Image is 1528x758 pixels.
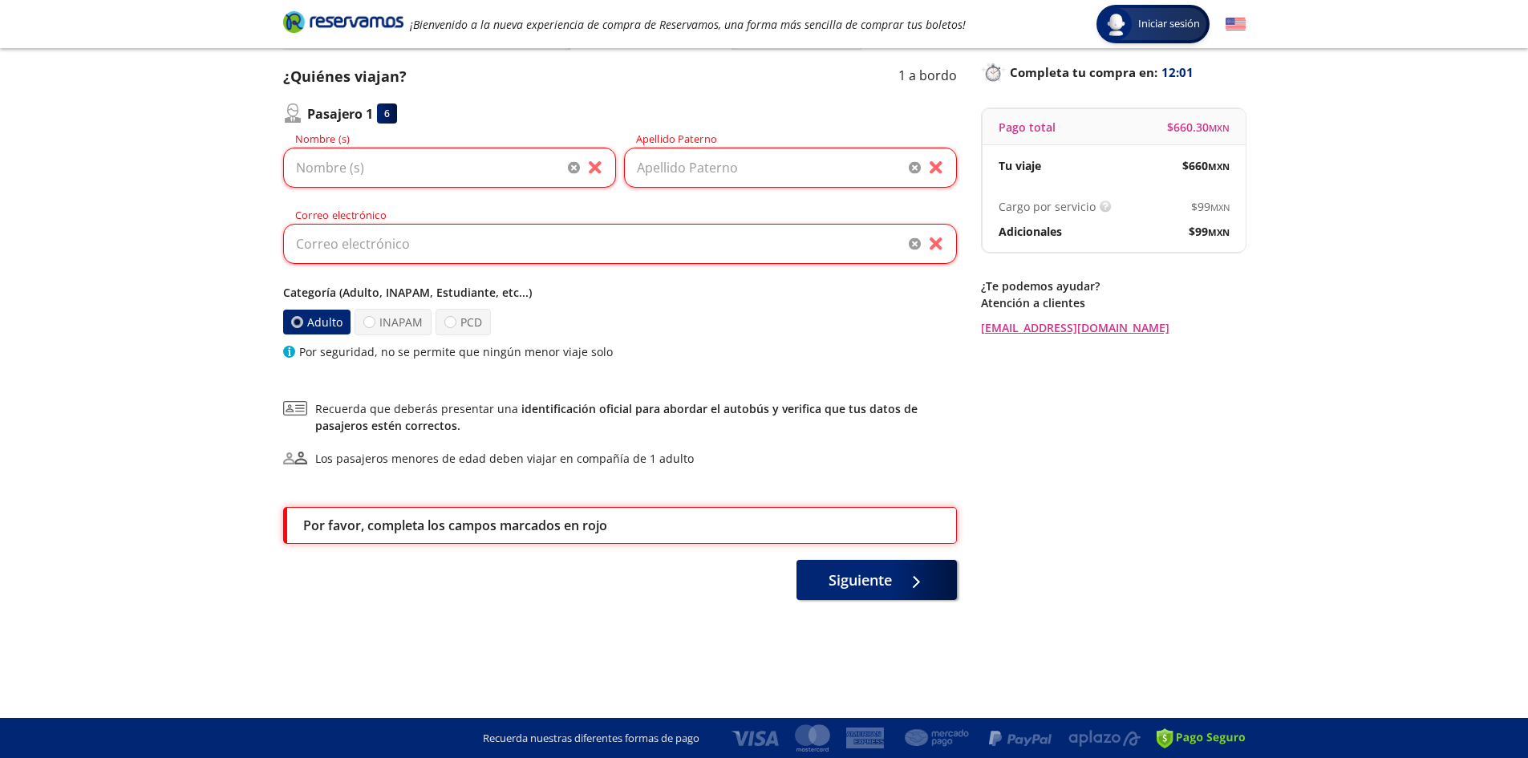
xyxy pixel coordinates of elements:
[981,319,1246,336] a: [EMAIL_ADDRESS][DOMAIN_NAME]
[796,560,957,600] button: Siguiente
[999,119,1056,136] p: Pago total
[483,731,699,747] p: Recuerda nuestras diferentes formas de pago
[999,223,1062,240] p: Adicionales
[355,309,432,335] label: INAPAM
[283,10,403,34] i: Brand Logo
[898,66,957,87] p: 1 a bordo
[283,224,957,264] input: Correo electrónico
[1209,122,1230,134] small: MXN
[1210,201,1230,213] small: MXN
[283,10,403,39] a: Brand Logo
[1191,198,1230,215] span: $ 99
[624,148,957,188] input: Apellido Paterno
[999,157,1041,174] p: Tu viaje
[1208,226,1230,238] small: MXN
[410,17,966,32] em: ¡Bienvenido a la nueva experiencia de compra de Reservamos, una forma más sencilla de comprar tus...
[315,450,694,467] div: Los pasajeros menores de edad deben viajar en compañía de 1 adulto
[981,61,1246,83] p: Completa tu compra en :
[283,310,351,334] label: Adulto
[307,104,373,124] p: Pasajero 1
[829,570,892,591] span: Siguiente
[1161,63,1194,82] span: 12:01
[1167,119,1230,136] span: $ 660.30
[303,516,607,535] p: Por favor, completa los campos marcados en rojo
[299,343,613,360] p: Por seguridad, no se permite que ningún menor viaje solo
[283,66,407,87] p: ¿Quiénes viajan?
[315,400,957,434] span: Recuerda que deberás presentar una
[1189,223,1230,240] span: $ 99
[1208,160,1230,172] small: MXN
[283,148,616,188] input: Nombre (s)
[981,278,1246,294] p: ¿Te podemos ayudar?
[1132,16,1206,32] span: Iniciar sesión
[377,103,397,124] div: 6
[436,309,491,335] label: PCD
[315,401,918,433] a: identificación oficial para abordar el autobús y verifica que tus datos de pasajeros estén correc...
[1182,157,1230,174] span: $ 660
[981,294,1246,311] p: Atención a clientes
[1226,14,1246,34] button: English
[283,284,957,301] p: Categoría (Adulto, INAPAM, Estudiante, etc...)
[999,198,1096,215] p: Cargo por servicio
